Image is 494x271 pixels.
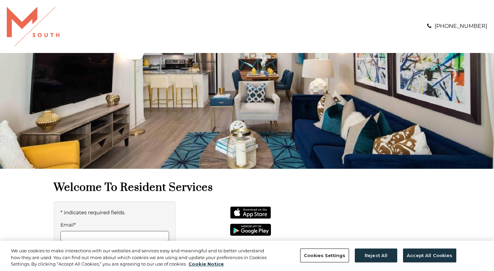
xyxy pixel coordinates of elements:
[188,261,224,267] a: More information about your privacy
[7,23,59,29] a: Logo
[7,7,59,46] img: A graphic with a red M and the word SOUTH.
[355,248,397,263] button: Reject All
[11,248,272,268] div: We use cookies to make interactions with our websites and services easy and meaningful and to bet...
[60,220,169,229] label: Email*
[230,206,271,219] img: App Store
[300,248,349,263] button: Cookies Settings
[435,23,487,29] a: [PHONE_NUMBER]
[60,208,169,217] p: * indicates required fields.
[54,181,441,195] h1: Welcome to Resident Services
[230,224,271,236] img: Get it on Google Play
[403,248,456,263] button: Accept All Cookies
